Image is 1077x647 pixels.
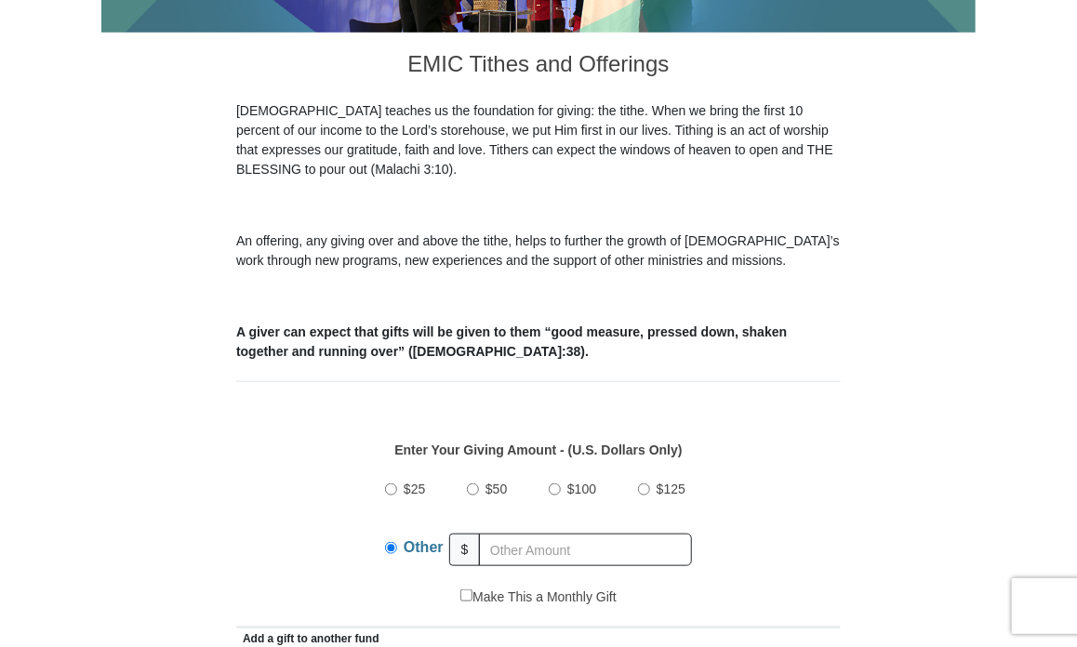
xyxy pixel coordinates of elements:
p: An offering, any giving over and above the tithe, helps to further the growth of [DEMOGRAPHIC_DAT... [236,231,841,271]
input: Other Amount [479,534,692,566]
span: Add a gift to another fund [236,632,379,645]
span: $50 [485,482,507,496]
h3: EMIC Tithes and Offerings [236,33,841,101]
span: $125 [657,482,685,496]
input: Make This a Monthly Gift [460,589,472,601]
strong: Enter Your Giving Amount - (U.S. Dollars Only) [394,442,682,457]
span: Other [404,539,444,555]
p: [DEMOGRAPHIC_DATA] teaches us the foundation for giving: the tithe. When we bring the first 10 pe... [236,101,841,179]
span: $ [449,534,481,566]
b: A giver can expect that gifts will be given to them “good measure, pressed down, shaken together ... [236,324,787,359]
label: Make This a Monthly Gift [460,588,617,607]
span: $100 [567,482,596,496]
span: $25 [404,482,425,496]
